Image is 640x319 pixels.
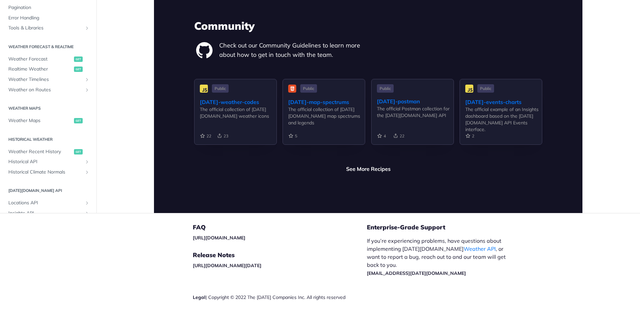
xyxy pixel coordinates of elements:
[194,79,277,155] a: Public [DATE]-weather-codes The official collection of [DATE][DOMAIN_NAME] weather icons
[5,136,91,142] h2: Historical Weather
[193,294,367,301] div: | Copyright © 2022 The [DATE] Companies Inc. All rights reserved
[477,84,494,93] span: Public
[194,18,542,33] h3: Community
[8,86,83,93] span: Weather on Routes
[193,294,206,300] a: Legal
[367,237,513,277] p: If you’re experiencing problems, have questions about implementing [DATE][DOMAIN_NAME] , or want ...
[8,56,72,63] span: Weather Forecast
[377,105,454,119] div: The official Postman collection for the [DATE][DOMAIN_NAME] API
[5,23,91,33] a: Tools & LibrariesShow subpages for Tools & Libraries
[212,84,229,93] span: Public
[193,262,261,269] a: [URL][DOMAIN_NAME][DATE]
[8,148,72,155] span: Weather Recent History
[5,116,91,126] a: Weather Mapsget
[283,79,365,155] a: Public [DATE]-map-spectrums The official collection of [DATE][DOMAIN_NAME] map spectrums and legends
[464,245,496,252] a: Weather API
[74,67,83,72] span: get
[74,149,83,154] span: get
[5,44,91,50] h2: Weather Forecast & realtime
[84,159,90,165] button: Show subpages for Historical API
[5,146,91,156] a: Weather Recent Historyget
[5,198,91,208] a: Locations APIShow subpages for Locations API
[193,235,245,241] a: [URL][DOMAIN_NAME]
[5,54,91,64] a: Weather Forecastget
[219,41,368,60] p: Check out our Community Guidelines to learn more about how to get in touch with the team.
[288,98,365,106] div: [DATE]-map-spectrums
[8,25,83,31] span: Tools & Libraries
[200,106,276,119] div: The official collection of [DATE][DOMAIN_NAME] weather icons
[371,79,454,155] a: Public [DATE]-postman The official Postman collection for the [DATE][DOMAIN_NAME] API
[8,76,83,83] span: Weather Timelines
[465,98,542,106] div: [DATE]-events-charts
[5,105,91,111] h2: Weather Maps
[5,188,91,194] h2: [DATE][DOMAIN_NAME] API
[5,167,91,177] a: Historical Climate NormalsShow subpages for Historical Climate Normals
[8,169,83,176] span: Historical Climate Normals
[74,118,83,123] span: get
[84,170,90,175] button: Show subpages for Historical Climate Normals
[84,87,90,92] button: Show subpages for Weather on Routes
[288,106,365,126] div: The official collection of [DATE][DOMAIN_NAME] map spectrums and legends
[300,84,317,93] span: Public
[377,84,394,93] span: Public
[367,270,466,276] a: [EMAIL_ADDRESS][DATE][DOMAIN_NAME]
[8,117,72,124] span: Weather Maps
[84,211,90,216] button: Show subpages for Insights API
[193,223,367,231] h5: FAQ
[5,208,91,218] a: Insights APIShow subpages for Insights API
[84,77,90,82] button: Show subpages for Weather Timelines
[193,251,367,259] h5: Release Notes
[8,4,90,11] span: Pagination
[5,64,91,74] a: Realtime Weatherget
[460,79,542,155] a: Public [DATE]-events-charts The official example of an Insights dashboard based on the [DATE][DOM...
[8,210,83,217] span: Insights API
[5,157,91,167] a: Historical APIShow subpages for Historical API
[5,85,91,95] a: Weather on RoutesShow subpages for Weather on Routes
[8,158,83,165] span: Historical API
[367,223,524,231] h5: Enterprise-Grade Support
[346,165,391,173] a: See More Recipes
[200,98,276,106] div: [DATE]-weather-codes
[5,13,91,23] a: Error Handling
[84,200,90,206] button: Show subpages for Locations API
[8,66,72,73] span: Realtime Weather
[8,200,83,206] span: Locations API
[84,25,90,31] button: Show subpages for Tools & Libraries
[465,106,542,133] div: The official example of an Insights dashboard based on the [DATE][DOMAIN_NAME] API Events interface.
[377,97,454,105] div: [DATE]-postman
[8,15,90,21] span: Error Handling
[5,75,91,85] a: Weather TimelinesShow subpages for Weather Timelines
[5,3,91,13] a: Pagination
[74,57,83,62] span: get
